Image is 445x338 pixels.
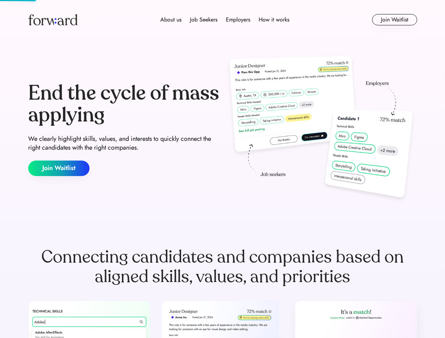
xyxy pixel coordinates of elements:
div: Employers [226,15,250,24]
button: Join Waitlist [372,14,417,25]
div: End the cycle of mass applying [28,82,220,126]
div: We clearly highlight skills, values, and interests to quickly connect the right candidates with t... [28,134,220,152]
img: hero-image.png [225,54,417,205]
div: How it works [259,15,289,24]
div: About us [160,15,181,24]
button: Join Waitlist [28,161,89,176]
img: Forward logo [28,14,78,25]
div: Connecting candidates and companies based on aligned skills, values, and priorities [28,247,417,287]
div: Job Seekers [190,15,217,24]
